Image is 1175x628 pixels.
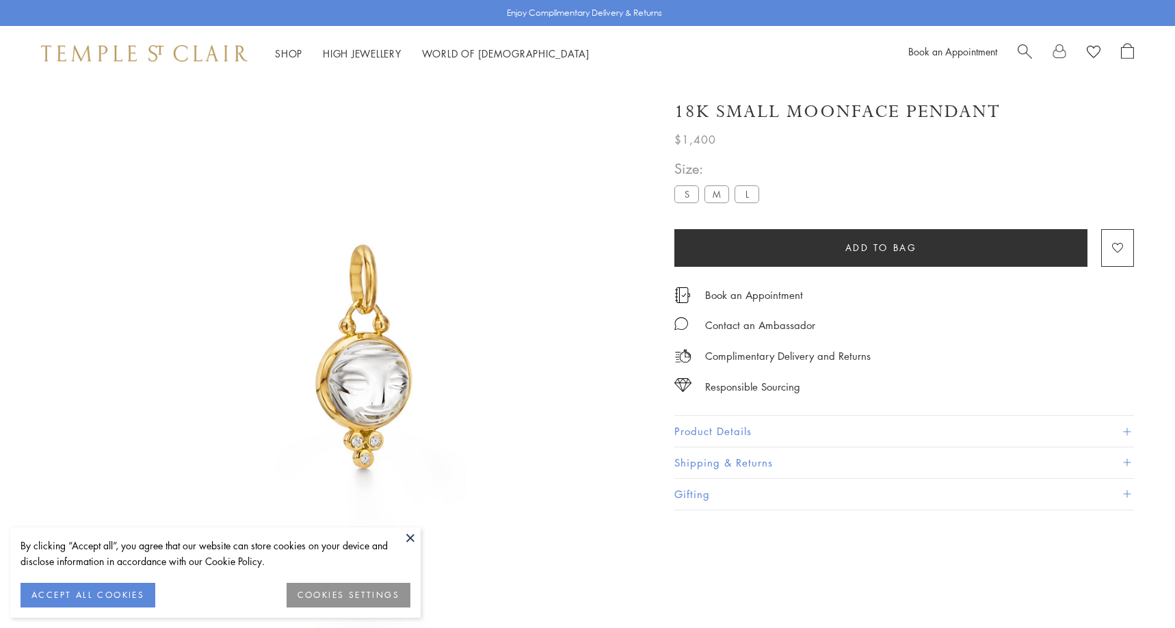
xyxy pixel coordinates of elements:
a: High JewelleryHigh Jewellery [323,47,401,60]
a: Book an Appointment [908,44,997,58]
button: COOKIES SETTINGS [287,583,410,607]
a: ShopShop [275,47,302,60]
div: Responsible Sourcing [705,378,800,395]
label: M [704,185,729,202]
button: ACCEPT ALL COOKIES [21,583,155,607]
p: Enjoy Complimentary Delivery & Returns [507,6,662,20]
span: Add to bag [845,240,917,255]
a: Search [1018,43,1032,64]
label: L [735,185,759,202]
button: Shipping & Returns [674,447,1134,478]
nav: Main navigation [275,45,590,62]
span: $1,400 [674,131,716,148]
img: Temple St. Clair [41,45,248,62]
span: Size: [674,157,765,180]
img: MessageIcon-01_2.svg [674,317,688,330]
a: Open Shopping Bag [1121,43,1134,64]
a: View Wishlist [1087,43,1100,64]
label: S [674,185,699,202]
div: Contact an Ambassador [705,317,815,334]
a: Book an Appointment [705,287,803,302]
img: icon_sourcing.svg [674,378,691,392]
h1: 18K Small Moonface Pendant [674,100,1001,124]
button: Gifting [674,479,1134,510]
img: icon_delivery.svg [674,348,691,365]
button: Product Details [674,416,1134,447]
p: Complimentary Delivery and Returns [705,348,871,365]
img: icon_appointment.svg [674,287,691,303]
div: By clicking “Accept all”, you agree that our website can store cookies on your device and disclos... [21,538,410,569]
button: Add to bag [674,229,1087,267]
a: World of [DEMOGRAPHIC_DATA]World of [DEMOGRAPHIC_DATA] [422,47,590,60]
